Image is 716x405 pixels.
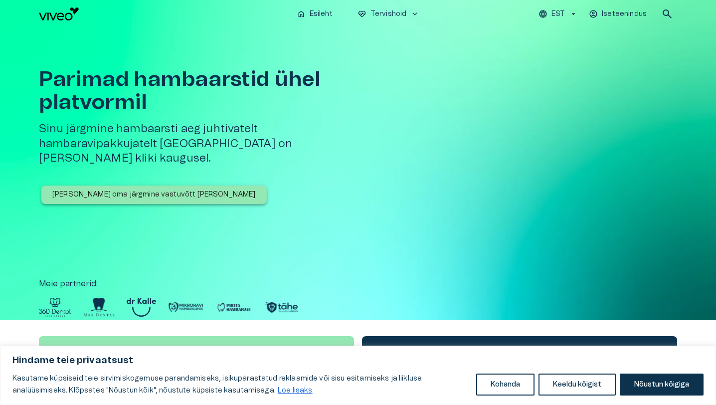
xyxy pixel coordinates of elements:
button: EST [537,7,579,21]
span: home [297,9,306,18]
button: ecg_heartTervishoidkeyboard_arrow_down [354,7,424,21]
button: homeEsileht [293,7,338,21]
span: keyboard_arrow_down [410,9,419,18]
img: Partner logo [39,298,71,317]
img: Partner logo [83,298,115,317]
p: Iseteenindus [602,9,647,19]
button: Keeldu kõigist [538,374,616,396]
img: Partner logo [168,298,204,317]
h1: Parimad hambaarstid ühel platvormil [39,68,362,114]
a: Navigate to homepage [39,7,289,20]
h5: Sinu järgmine hambaarsti aeg juhtivatelt hambaravipakkujatelt [GEOGRAPHIC_DATA] on [PERSON_NAME] ... [39,122,362,166]
img: Partner logo [127,298,156,317]
p: EST [551,9,565,19]
img: Partner logo [216,298,252,317]
span: search [661,8,673,20]
button: Iseteenindus [587,7,649,21]
img: Partner logo [264,298,300,317]
button: open search modal [657,4,677,24]
button: Kohanda [476,374,535,396]
p: Esileht [310,9,333,19]
p: Hindame teie privaatsust [12,355,704,367]
span: ecg_heart [358,9,366,18]
img: Viveo logo [39,7,79,20]
p: Tervishoid [370,9,407,19]
p: Kasutame küpsiseid teie sirvimiskogemuse parandamiseks, isikupärastatud reklaamide või sisu esita... [12,373,469,397]
p: Meie partnerid : [39,278,677,290]
p: [PERSON_NAME] oma järgmine vastuvõtt [PERSON_NAME] [52,190,256,200]
button: [PERSON_NAME] oma järgmine vastuvõtt [PERSON_NAME] [41,186,267,204]
a: Loe lisaks [277,387,313,395]
button: Nõustun kõigiga [620,374,704,396]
